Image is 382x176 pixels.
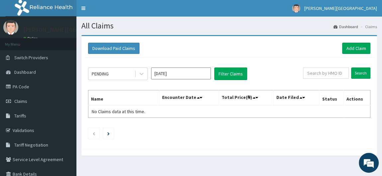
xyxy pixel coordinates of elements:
[342,43,370,54] a: Add Claim
[151,67,211,79] input: Select Month and Year
[3,20,18,35] img: User Image
[359,24,377,29] li: Claims
[14,113,26,119] span: Tariffs
[14,55,48,61] span: Switch Providers
[292,4,300,13] img: User Image
[88,43,140,54] button: Download Paid Claims
[319,90,344,106] th: Status
[303,67,349,79] input: Search by HMO ID
[304,5,377,11] span: [PERSON_NAME][GEOGRAPHIC_DATA]
[159,90,219,106] th: Encounter Date
[351,67,370,79] input: Search
[14,98,27,104] span: Claims
[334,24,358,29] a: Dashboard
[92,130,95,136] a: Previous page
[23,36,39,41] a: Online
[88,90,159,106] th: Name
[107,130,110,136] a: Next page
[214,67,247,80] button: Filter Claims
[274,90,319,106] th: Date Filed
[92,70,109,77] div: PENDING
[219,90,274,106] th: Total Price(₦)
[92,109,145,114] span: No Claims data at this time.
[14,69,36,75] span: Dashboard
[81,22,377,30] h1: All Claims
[14,142,48,148] span: Tariff Negotiation
[23,27,122,33] p: [PERSON_NAME][GEOGRAPHIC_DATA]
[344,90,370,106] th: Actions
